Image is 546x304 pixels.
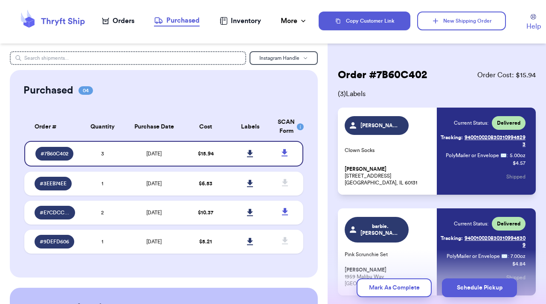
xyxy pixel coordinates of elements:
[447,254,508,259] span: PolyMailer or Envelope ✉️
[199,239,212,244] span: $ 5.21
[357,278,432,297] button: Mark As Complete
[146,239,162,244] span: [DATE]
[319,12,410,30] button: Copy Customer Link
[102,16,134,26] a: Orders
[146,151,162,156] span: [DATE]
[102,239,103,244] span: 1
[281,16,308,26] div: More
[101,210,104,215] span: 2
[23,84,73,97] h2: Purchased
[507,152,508,159] span: :
[345,147,432,154] p: Clown Socks
[338,68,427,82] h2: Order # 7B60C402
[345,166,386,172] span: [PERSON_NAME]
[259,56,299,61] span: Instagram Handle
[510,152,526,159] span: 5.00 oz
[345,166,432,186] p: [STREET_ADDRESS] [GEOGRAPHIC_DATA], IL 60131
[477,70,536,80] span: Order Cost: $ 15.94
[40,238,69,245] span: # 9DEFD606
[417,12,506,30] button: New Shipping Order
[506,167,526,186] button: Shipped
[228,113,273,141] th: Labels
[40,180,67,187] span: # 3EEB74EE
[101,151,104,156] span: 3
[345,251,432,258] p: Pink Scrunchie Set
[360,122,401,129] span: [PERSON_NAME]
[454,220,488,227] span: Current Status:
[146,210,162,215] span: [DATE]
[508,253,509,260] span: :
[441,134,463,141] span: Tracking:
[442,278,517,297] button: Schedule Pickup
[41,150,68,157] span: # 7B60C402
[439,231,526,252] a: Tracking:9400100208303109945309
[199,181,212,186] span: $ 6.53
[526,14,541,32] a: Help
[446,153,507,158] span: PolyMailer or Envelope ✉️
[102,181,103,186] span: 1
[441,235,463,242] span: Tracking:
[78,86,93,95] span: 04
[526,21,541,32] span: Help
[198,210,213,215] span: $ 10.37
[439,131,526,151] a: Tracking:9400100208303109945293
[497,220,520,227] span: Delivered
[80,113,125,141] th: Quantity
[360,223,401,237] span: barbie.[PERSON_NAME]
[10,51,246,65] input: Search shipments...
[454,120,488,126] span: Current Status:
[125,113,183,141] th: Purchase Date
[154,15,200,26] a: Purchased
[497,120,520,126] span: Delivered
[198,151,214,156] span: $ 15.94
[345,267,386,273] span: [PERSON_NAME]
[220,16,261,26] a: Inventory
[278,118,293,136] div: SCAN Form
[345,266,432,287] p: 1959 Malibu Way [GEOGRAPHIC_DATA]
[24,113,80,141] th: Order #
[183,113,228,141] th: Cost
[338,89,536,99] span: ( 3 ) Labels
[512,260,526,267] p: $ 4.84
[513,160,526,167] p: $ 4.57
[511,253,526,260] span: 7.00 oz
[146,181,162,186] span: [DATE]
[506,268,526,287] button: Shipped
[250,51,318,65] button: Instagram Handle
[40,209,70,216] span: # E7CDCC47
